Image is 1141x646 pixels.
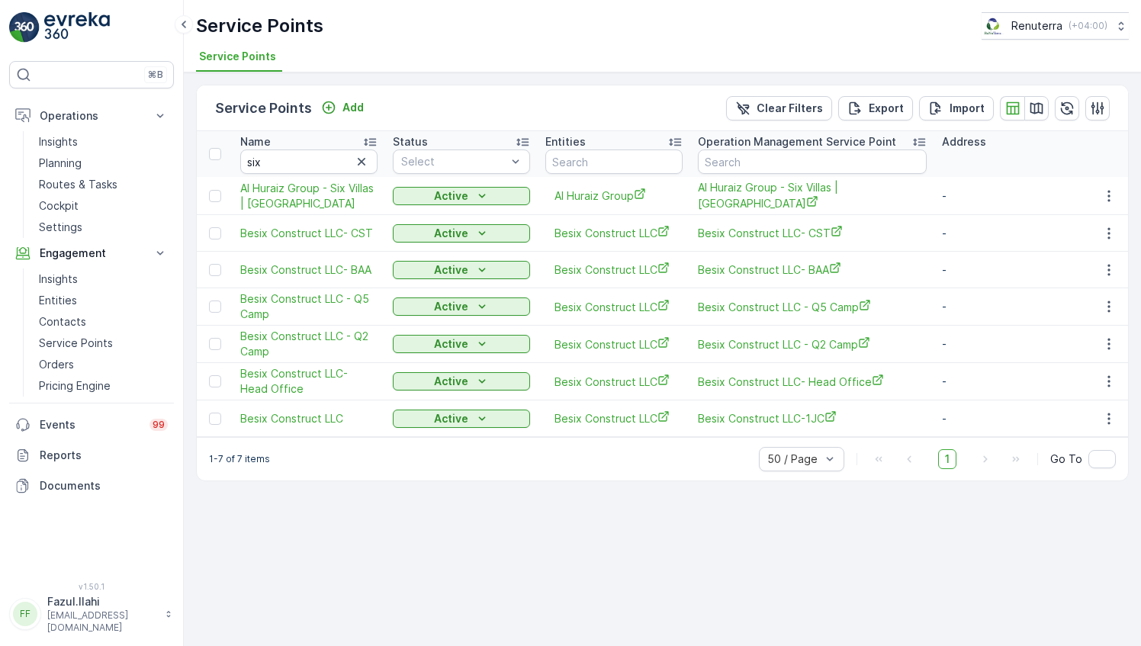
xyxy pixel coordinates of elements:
[434,262,468,278] p: Active
[434,336,468,352] p: Active
[33,354,174,375] a: Orders
[209,301,221,313] div: Toggle Row Selected
[240,134,271,149] p: Name
[33,290,174,311] a: Entities
[393,297,530,316] button: Active
[39,336,113,351] p: Service Points
[393,335,530,353] button: Active
[39,293,77,308] p: Entities
[240,149,378,174] input: Search
[698,262,927,278] a: Besix Construct LLC- BAA
[209,453,270,465] p: 1-7 of 7 items
[13,602,37,626] div: FF
[698,134,896,149] p: Operation Management Service Point
[434,226,468,241] p: Active
[9,471,174,501] a: Documents
[33,153,174,174] a: Planning
[9,238,174,268] button: Engagement
[698,225,927,241] a: Besix Construct LLC- CST
[240,329,378,359] a: Besix Construct LLC - Q2 Camp
[209,190,221,202] div: Toggle Row Selected
[950,101,985,116] p: Import
[209,375,221,387] div: Toggle Row Selected
[209,413,221,425] div: Toggle Row Selected
[757,101,823,116] p: Clear Filters
[39,134,78,149] p: Insights
[40,448,168,463] p: Reports
[869,101,904,116] p: Export
[934,215,1087,252] td: -
[434,299,468,314] p: Active
[39,156,82,171] p: Planning
[39,198,79,214] p: Cockpit
[240,291,378,322] span: Besix Construct LLC - Q5 Camp
[39,357,74,372] p: Orders
[393,187,530,205] button: Active
[39,378,111,394] p: Pricing Engine
[9,410,174,440] a: Events99
[39,272,78,287] p: Insights
[393,372,530,390] button: Active
[698,410,927,426] a: Besix Construct LLC-1JC
[9,101,174,131] button: Operations
[698,180,927,211] a: Al Huraiz Group - Six Villas | Rashidiya
[942,134,986,149] p: Address
[33,217,174,238] a: Settings
[9,440,174,471] a: Reports
[938,449,956,469] span: 1
[393,224,530,243] button: Active
[434,188,468,204] p: Active
[434,411,468,426] p: Active
[240,366,378,397] span: Besix Construct LLC- Head Office
[40,478,168,493] p: Documents
[47,609,157,634] p: [EMAIL_ADDRESS][DOMAIN_NAME]
[554,188,673,204] span: Al Huraiz Group
[209,338,221,350] div: Toggle Row Selected
[240,181,378,211] span: Al Huraiz Group - Six Villas | [GEOGRAPHIC_DATA]
[215,98,312,119] p: Service Points
[698,299,927,315] a: Besix Construct LLC - Q5 Camp
[1011,18,1062,34] p: Renuterra
[554,299,673,315] a: Besix Construct LLC
[39,314,86,329] p: Contacts
[554,374,673,390] a: Besix Construct LLC
[9,594,174,634] button: FFFazul.Ilahi[EMAIL_ADDRESS][DOMAIN_NAME]
[315,98,370,117] button: Add
[9,12,40,43] img: logo
[33,195,174,217] a: Cockpit
[934,177,1087,215] td: -
[240,226,378,241] a: Besix Construct LLC- CST
[393,134,428,149] p: Status
[9,582,174,591] span: v 1.50.1
[434,374,468,389] p: Active
[698,374,927,390] a: Besix Construct LLC- Head Office
[545,134,586,149] p: Entities
[240,181,378,211] a: Al Huraiz Group - Six Villas | Rashidiya
[934,326,1087,363] td: -
[934,252,1087,288] td: -
[47,594,157,609] p: Fazul.Ilahi
[554,410,673,426] a: Besix Construct LLC
[33,333,174,354] a: Service Points
[39,220,82,235] p: Settings
[33,375,174,397] a: Pricing Engine
[40,108,143,124] p: Operations
[698,336,927,352] a: Besix Construct LLC - Q2 Camp
[240,262,378,278] span: Besix Construct LLC- BAA
[726,96,832,121] button: Clear Filters
[554,336,673,352] a: Besix Construct LLC
[698,180,927,211] span: Al Huraiz Group - Six Villas | [GEOGRAPHIC_DATA]
[33,311,174,333] a: Contacts
[240,411,378,426] a: Besix Construct LLC
[39,177,117,192] p: Routes & Tasks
